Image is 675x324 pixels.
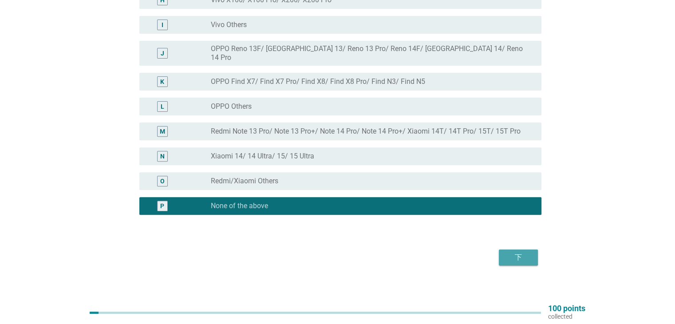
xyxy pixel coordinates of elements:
label: Xiaomi 14/ 14 Ultra/ 15/ 15 Ultra [211,152,314,161]
label: None of the above [211,202,268,210]
div: N [160,152,165,161]
label: Redmi Note 13 Pro/ Note 13 Pro+/ Note 14 Pro/ Note 14 Pro+/ Xiaomi 14T/ 14T Pro/ 15T/ 15T Pro [211,127,521,136]
div: M [160,127,165,136]
button: 下 [499,249,538,265]
label: OPPO Find X7/ Find X7 Pro/ Find X8/ Find X8 Pro/ Find N3/ Find N5 [211,77,425,86]
label: Redmi/Xiaomi Others [211,177,278,186]
div: I [162,20,163,30]
div: L [161,102,164,111]
label: OPPO Reno 13F/ [GEOGRAPHIC_DATA] 13/ Reno 13 Pro/ Reno 14F/ [GEOGRAPHIC_DATA] 14/ Reno 14 Pro [211,44,527,62]
div: 下 [506,252,531,263]
div: P [160,202,164,211]
label: Vivo Others [211,20,247,29]
div: O [160,177,165,186]
label: OPPO Others [211,102,252,111]
div: K [160,77,164,87]
div: J [161,49,164,58]
p: collected [548,312,585,320]
p: 100 points [548,304,585,312]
